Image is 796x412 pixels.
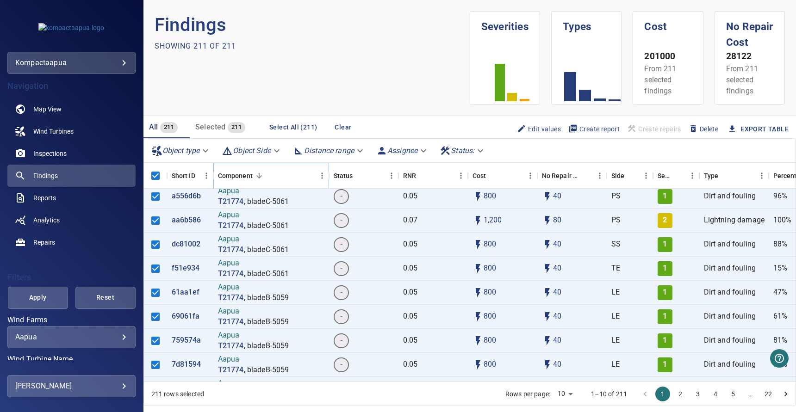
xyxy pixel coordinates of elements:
[663,263,667,274] p: 1
[218,221,244,231] a: T21774
[685,169,699,183] button: Menu
[486,169,499,182] button: Sort
[454,169,468,183] button: Menu
[663,191,667,202] p: 1
[611,191,621,202] p: PS
[335,263,348,274] span: -
[172,191,201,202] a: a556d6b
[172,335,201,346] a: 759574a
[7,326,136,348] div: Wind Farms
[663,239,667,250] p: 1
[33,105,62,114] span: Map View
[722,121,796,138] button: Export Table
[155,11,470,39] p: Findings
[335,311,348,322] span: -
[75,287,136,309] button: Reset
[773,335,787,346] p: 81%
[329,163,398,189] div: Status
[315,169,329,183] button: Menu
[398,163,468,189] div: RNR
[7,142,136,165] a: inspections noActive
[607,163,653,189] div: Side
[289,142,369,159] div: Distance range
[673,387,688,401] button: Go to page 2
[218,269,244,279] a: T21774
[403,335,418,346] p: 0.05
[403,263,418,274] p: 0.05
[218,186,289,197] p: Aapua
[218,282,289,293] p: Aapua
[172,359,201,370] p: 7d81594
[328,119,358,136] button: Clear
[778,387,793,401] button: Go to next page
[244,269,289,279] p: , bladeC-5061
[553,359,561,370] p: 40
[233,146,271,155] em: Object Side
[563,12,610,35] h1: Types
[484,215,502,226] p: 1,200
[7,231,136,253] a: repairs noActive
[704,215,765,226] p: Lightning damage
[213,163,329,189] div: Component
[335,191,348,202] span: -
[403,239,418,250] p: 0.05
[335,335,348,346] span: -
[218,197,244,207] p: T21774
[172,215,201,226] p: aa6b586
[148,142,215,159] div: Object type
[658,163,672,189] div: Severity
[580,169,593,182] button: Sort
[172,263,200,274] a: f51e934
[172,311,200,322] a: 69061fa
[195,123,226,131] span: Selected
[484,311,496,322] p: 800
[218,245,244,255] a: T21774
[611,163,625,189] div: Side
[15,379,128,394] div: [PERSON_NAME]
[451,146,474,155] em: Status :
[244,365,289,375] p: , bladeB-5059
[553,311,561,322] p: 40
[244,293,289,303] p: , bladeB-5059
[689,124,718,134] span: Delete
[167,163,213,189] div: Short ID
[542,263,553,274] svg: Auto impact
[403,215,418,226] p: 0.07
[623,121,685,137] span: Apply the latest inspection filter to create repairs
[385,169,398,183] button: Menu
[335,239,348,250] span: -
[228,122,245,133] span: 211
[473,311,484,322] svg: Auto cost
[172,163,195,189] div: Short ID
[199,169,213,183] button: Menu
[218,365,244,375] a: T21774
[726,50,773,63] p: 28122
[542,191,553,202] svg: Auto impact
[7,187,136,209] a: reports noActive
[704,311,756,322] p: Dirt and fouling
[517,124,561,134] span: Edit values
[403,359,418,370] p: 0.05
[644,50,691,63] p: 201000
[554,387,576,400] div: 10
[353,169,366,182] button: Sort
[611,263,620,274] p: TE
[653,163,699,189] div: Severity
[537,163,607,189] div: No Repair Cost
[473,287,484,298] svg: Auto cost
[644,12,691,35] h1: Cost
[218,354,289,365] p: Aapua
[755,169,769,183] button: Menu
[740,123,789,135] a: Export Table
[473,335,484,346] svg: Auto cost
[218,258,289,269] p: Aapua
[773,191,787,202] p: 96%
[403,287,418,298] p: 0.05
[473,263,484,274] svg: Auto cost
[542,287,553,298] svg: Auto impact
[244,341,289,351] p: , bladeB-5059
